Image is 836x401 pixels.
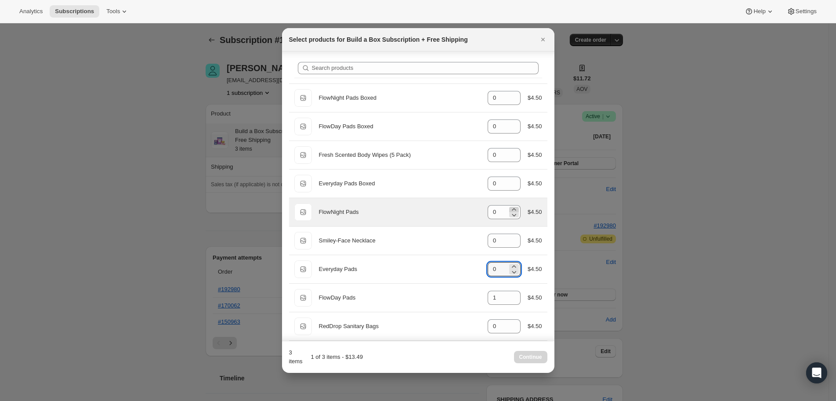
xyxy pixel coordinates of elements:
[14,5,48,18] button: Analytics
[19,8,43,15] span: Analytics
[528,293,542,302] div: $4.50
[806,362,827,383] div: Open Intercom Messenger
[528,322,542,331] div: $4.50
[101,5,134,18] button: Tools
[319,151,481,159] div: Fresh Scented Body Wipes (5 Pack)
[528,94,542,102] div: $4.50
[796,8,817,15] span: Settings
[319,208,481,217] div: FlowNight Pads
[739,5,779,18] button: Help
[319,265,481,274] div: Everyday Pads
[55,8,94,15] span: Subscriptions
[319,179,481,188] div: Everyday Pads Boxed
[306,353,362,361] div: 1 of 3 items - $13.49
[312,62,539,74] input: Search products
[319,122,481,131] div: FlowDay Pads Boxed
[319,293,481,302] div: FlowDay Pads
[289,348,303,366] div: 3 items
[528,179,542,188] div: $4.50
[106,8,120,15] span: Tools
[319,94,481,102] div: FlowNight Pads Boxed
[319,322,481,331] div: RedDrop Sanitary Bags
[50,5,99,18] button: Subscriptions
[528,122,542,131] div: $4.50
[537,33,549,46] button: Close
[782,5,822,18] button: Settings
[289,35,468,44] h2: Select products for Build a Box Subscription + Free Shipping
[753,8,765,15] span: Help
[319,236,481,245] div: Smiley-Face Necklace
[528,208,542,217] div: $4.50
[528,151,542,159] div: $4.50
[528,236,542,245] div: $4.50
[528,265,542,274] div: $4.50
